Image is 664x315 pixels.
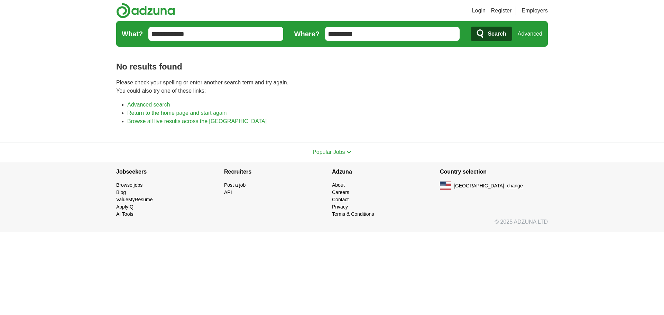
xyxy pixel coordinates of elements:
span: Popular Jobs [313,149,345,155]
a: Register [491,7,512,15]
img: US flag [440,182,451,190]
a: Contact [332,197,349,202]
a: Login [472,7,486,15]
h1: No results found [116,61,548,73]
a: Blog [116,189,126,195]
button: change [507,182,523,189]
label: What? [122,29,143,39]
a: Advanced [518,27,542,41]
a: Post a job [224,182,246,188]
a: ApplyIQ [116,204,133,210]
a: Careers [332,189,349,195]
span: [GEOGRAPHIC_DATA] [454,182,504,189]
img: Adzuna logo [116,3,175,18]
a: AI Tools [116,211,133,217]
img: toggle icon [347,151,351,154]
a: Browse jobs [116,182,142,188]
a: Advanced search [127,102,170,108]
p: Please check your spelling or enter another search term and try again. You could also try one of ... [116,78,548,95]
a: Browse all live results across the [GEOGRAPHIC_DATA] [127,118,267,124]
h4: Country selection [440,162,548,182]
button: Search [471,27,512,41]
span: Search [488,27,506,41]
a: Employers [522,7,548,15]
div: © 2025 ADZUNA LTD [111,218,553,232]
label: Where? [294,29,320,39]
a: API [224,189,232,195]
a: Return to the home page and start again [127,110,227,116]
a: Privacy [332,204,348,210]
a: ValueMyResume [116,197,153,202]
a: About [332,182,345,188]
a: Terms & Conditions [332,211,374,217]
